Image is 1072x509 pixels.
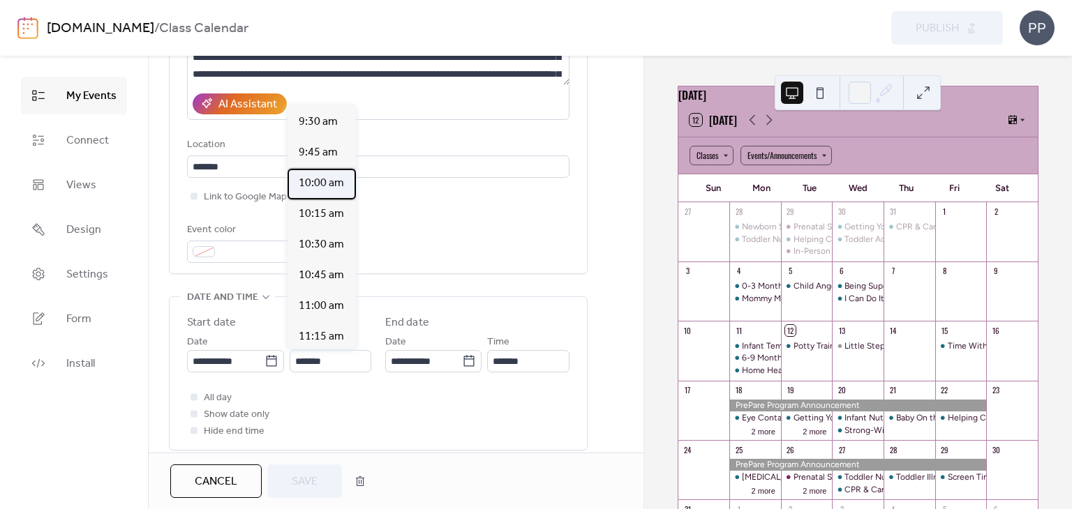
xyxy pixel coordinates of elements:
div: 8 [939,266,950,276]
div: In-Person Prenatal Series [794,245,890,257]
div: Getting Your Child to Eat & Creating Confidence [781,412,833,424]
div: Sat [978,174,1027,202]
span: 11:15 am [299,328,344,345]
div: Mon [738,174,786,202]
a: Cancel [170,464,262,498]
div: 7 [888,266,898,276]
div: Being Super Mom & Credit Scores: the Good, the Bad, the Ugly [832,280,884,292]
div: 10 [683,325,693,335]
div: 29 [939,444,950,455]
div: Potty Training & Fighting the Impulse to Spend [781,340,833,352]
div: 25 [734,444,744,455]
div: [DATE] [678,86,1038,103]
div: Eye Contact Means Love & Words Matter: Magic Words [742,412,953,424]
div: CPR & Car Seat Safety [844,484,930,496]
button: 2 more [746,425,781,436]
div: Tue [786,174,834,202]
div: Wed [834,174,882,202]
span: 9:30 am [299,114,338,130]
img: logo [17,17,38,39]
span: 10:00 am [299,175,344,192]
button: 2 more [746,484,781,496]
div: 6-9 Month & 9-12 Month Infant Expectations [729,352,781,364]
div: 19 [785,385,796,395]
div: AI Assistant [218,96,277,113]
div: 0-3 Month & 3-6 Month Infant Expectations [729,280,781,292]
div: Toddler Illness & Toddler Oral Health [896,471,1035,483]
div: Eye Contact Means Love & Words Matter: Magic Words [729,412,781,424]
a: Connect [21,121,127,159]
div: CPR & Car Seat Safety [896,221,982,233]
div: Newborn Sickness & [MEDICAL_DATA] Time [742,221,909,233]
div: 3 [683,266,693,276]
div: 18 [734,385,744,395]
div: 9 [990,266,1001,276]
span: Hide end time [204,423,265,440]
div: Prenatal Series [781,471,833,483]
span: All day [204,390,232,407]
div: Event color [187,222,299,238]
span: Settings [66,266,108,283]
span: 11:00 am [299,298,344,314]
div: Helping Children Process Change & Siblings [794,234,962,245]
div: Baby On the Move & Staying Out of Debt [884,412,935,424]
div: 1 [939,206,950,217]
div: Postpartum Depression & Mommy Nutrition [729,471,781,483]
div: Location [187,137,567,153]
span: Show date only [204,407,269,423]
div: Mommy Milestones & Creating Kindness [742,293,897,305]
div: 5 [785,266,796,276]
div: I Can Do It Myself & Sleeping, Bedtime, and Mornings [832,293,884,305]
div: Screen Time and You & Toddler Safety [935,471,987,483]
div: CPR & Car Seat Safety [884,221,935,233]
div: 28 [888,444,898,455]
a: Settings [21,255,127,293]
span: Cancel [195,473,237,490]
div: 15 [939,325,950,335]
span: 10:45 am [299,267,344,284]
a: Form [21,300,127,337]
div: Prenatal Series [794,471,851,483]
div: 27 [683,206,693,217]
div: Infant Nutrition & Budget 101 [832,412,884,424]
div: Strong-Willed Children & Bonding With Your Toddler [832,425,884,436]
div: Helping Children Process Change & Siblings [935,412,987,424]
div: Toddler Illness & Toddler Oral Health [884,471,935,483]
div: 30 [990,444,1001,455]
div: Toddler Accidents & Your Financial Future [832,234,884,245]
div: 12 [785,325,796,335]
span: Date and time [187,289,258,306]
span: Connect [66,132,109,149]
div: Helping Children Process Change & Siblings [781,234,833,245]
div: Toddler Nutrition & Toddler Play [729,234,781,245]
div: Thu [882,174,930,202]
a: Install [21,344,127,382]
span: Form [66,311,91,328]
div: 28 [734,206,744,217]
div: I Can Do It Myself & Sleeping, Bedtime, and Mornings [844,293,1047,305]
div: 22 [939,385,950,395]
div: Prenatal Series [794,221,851,233]
div: 29 [785,206,796,217]
div: 26 [785,444,796,455]
div: 11 [734,325,744,335]
div: Mommy Milestones & Creating Kindness [729,293,781,305]
div: Little Steps Altered Hours [832,340,884,352]
div: PrePare Program Announcement [729,459,986,471]
div: Toddler Nutrition & Toddler Play [844,471,966,483]
div: 31 [888,206,898,217]
span: Date [187,334,208,351]
div: Time With Toddler & Words Matter: Silent Words [935,340,987,352]
span: Design [66,222,101,238]
div: Little Steps Altered Hours [844,340,945,352]
div: End date [385,314,429,331]
button: 2 more [797,484,832,496]
span: 9:45 am [299,144,338,161]
span: Link to Google Maps [204,189,292,206]
div: Infant Temperament & Creating Courage [742,340,898,352]
a: My Events [21,77,127,114]
div: Fri [930,174,978,202]
a: Design [21,211,127,248]
div: Child Anger & Creating Honesty [781,280,833,292]
div: 14 [888,325,898,335]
